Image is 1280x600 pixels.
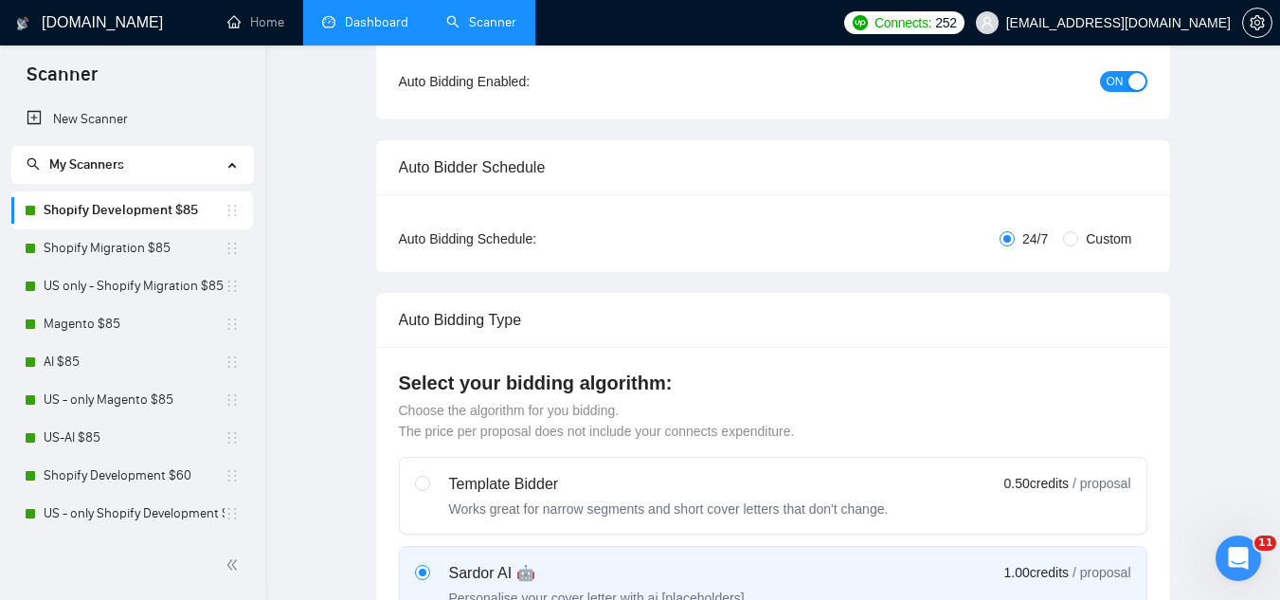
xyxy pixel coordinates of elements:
div: Auto Bidder Schedule [399,140,1147,194]
a: searchScanner [446,14,516,30]
span: 252 [935,12,956,33]
li: Shopify Migration $85 [11,229,253,267]
span: holder [225,355,240,370]
span: holder [225,468,240,483]
span: holder [225,430,240,445]
a: Shopify Migration $85 [44,229,225,267]
div: Auto Bidding Type [399,293,1147,347]
a: Shopify Development $60 [44,457,225,495]
span: double-left [225,555,244,574]
li: Shopify Development $60 [11,457,253,495]
span: Custom [1078,228,1139,249]
div: Sardor AI 🤖 [449,562,745,585]
li: Magento $85 [11,305,253,343]
h4: Select your bidding algorithm: [399,370,1147,396]
span: 0.50 credits [1004,473,1069,494]
a: homeHome [227,14,284,30]
a: US only - Shopify Migration $85 [44,267,225,305]
span: My Scanners [27,156,124,173]
span: setting [1243,15,1271,30]
li: Shopify Development $85 [11,191,253,229]
span: search [27,157,40,171]
span: holder [225,392,240,408]
a: dashboardDashboard [322,14,408,30]
a: AI $85 [44,343,225,381]
span: 24/7 [1015,228,1055,249]
li: New Scanner [11,100,253,138]
span: / proposal [1073,474,1130,493]
div: Works great for narrow segments and short cover letters that don't change. [449,500,889,518]
span: Choose the algorithm for you bidding. The price per proposal does not include your connects expen... [399,403,795,439]
li: AI $85 [11,343,253,381]
a: setting [1242,15,1272,30]
div: Auto Bidding Enabled: [399,71,648,92]
li: US - only Magento $85 [11,381,253,419]
span: Connects: [874,12,931,33]
a: Shopify Development $85 [44,191,225,229]
a: Magento $85 [44,305,225,343]
li: US-AI $85 [11,419,253,457]
span: user [981,16,994,29]
span: / proposal [1073,563,1130,582]
a: US-AI $85 [44,419,225,457]
span: holder [225,279,240,294]
span: ON [1107,71,1124,92]
span: holder [225,203,240,218]
img: upwork-logo.png [853,15,868,30]
li: US only - Shopify Migration $85 [11,267,253,305]
div: Auto Bidding Schedule: [399,228,648,249]
div: Template Bidder [449,473,889,496]
a: US - only Magento $85 [44,381,225,419]
button: setting [1242,8,1272,38]
span: holder [225,317,240,332]
a: New Scanner [27,100,238,138]
span: My Scanners [49,156,124,173]
span: 11 [1254,536,1276,551]
span: Scanner [11,61,113,100]
span: holder [225,506,240,521]
iframe: Intercom live chat [1216,536,1261,581]
span: holder [225,241,240,256]
span: 1.00 credits [1004,562,1069,583]
li: US - only Shopify Development $85 [11,495,253,533]
img: logo [16,9,29,39]
a: US - only Shopify Development $85 [44,495,225,533]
